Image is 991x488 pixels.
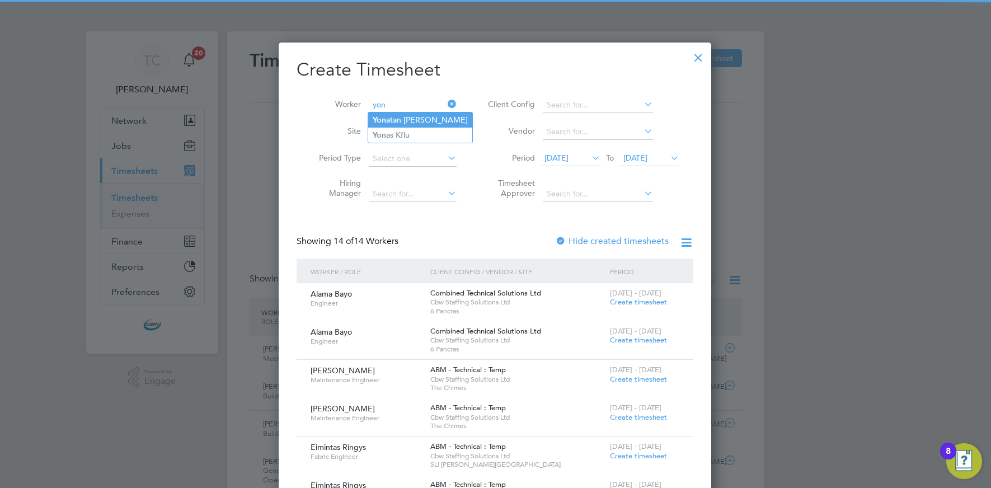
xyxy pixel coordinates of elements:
[430,307,604,316] span: 6 Pancras
[369,186,457,202] input: Search for...
[544,153,569,163] span: [DATE]
[311,126,361,136] label: Site
[297,236,401,247] div: Showing
[610,335,667,345] span: Create timesheet
[311,452,422,461] span: Fabric Engineer
[430,326,541,336] span: Combined Technical Solutions Ltd
[430,375,604,384] span: Cbw Staffing Solutions Ltd
[607,259,682,284] div: Period
[610,451,667,461] span: Create timesheet
[485,178,535,198] label: Timesheet Approver
[485,153,535,163] label: Period
[368,128,472,143] li: as Kflu
[555,236,669,247] label: Hide created timesheets
[430,460,604,469] span: SLI [PERSON_NAME][GEOGRAPHIC_DATA]
[543,124,653,140] input: Search for...
[311,403,375,414] span: [PERSON_NAME]
[308,259,428,284] div: Worker / Role
[485,99,535,109] label: Client Config
[369,151,457,167] input: Select one
[311,442,366,452] span: Eimintas Ringys
[311,365,375,376] span: [PERSON_NAME]
[610,288,661,298] span: [DATE] - [DATE]
[430,383,604,392] span: The Chimes
[311,153,361,163] label: Period Type
[430,442,506,451] span: ABM - Technical : Temp
[610,403,661,412] span: [DATE] - [DATE]
[311,299,422,308] span: Engineer
[946,451,951,466] div: 8
[430,365,506,374] span: ABM - Technical : Temp
[311,327,352,337] span: Alama Bayo
[623,153,647,163] span: [DATE]
[373,115,386,125] b: Yon
[430,288,541,298] span: Combined Technical Solutions Ltd
[311,414,422,423] span: Maintenance Engineer
[297,58,693,82] h2: Create Timesheet
[430,452,604,461] span: Cbw Staffing Solutions Ltd
[311,99,361,109] label: Worker
[430,298,604,307] span: Cbw Staffing Solutions Ltd
[430,345,604,354] span: 6 Pancras
[543,186,653,202] input: Search for...
[430,403,506,412] span: ABM - Technical : Temp
[369,97,457,113] input: Search for...
[610,365,661,374] span: [DATE] - [DATE]
[373,130,386,140] b: Yon
[311,337,422,346] span: Engineer
[334,236,398,247] span: 14 Workers
[610,374,667,384] span: Create timesheet
[428,259,607,284] div: Client Config / Vendor / Site
[430,336,604,345] span: Cbw Staffing Solutions Ltd
[610,326,661,336] span: [DATE] - [DATE]
[311,289,352,299] span: Alama Bayo
[368,112,472,128] li: atan [PERSON_NAME]
[334,236,354,247] span: 14 of
[946,443,982,479] button: Open Resource Center, 8 new notifications
[430,421,604,430] span: The Chimes
[430,413,604,422] span: Cbw Staffing Solutions Ltd
[610,412,667,422] span: Create timesheet
[610,442,661,451] span: [DATE] - [DATE]
[610,297,667,307] span: Create timesheet
[311,376,422,384] span: Maintenance Engineer
[603,151,617,165] span: To
[485,126,535,136] label: Vendor
[311,178,361,198] label: Hiring Manager
[543,97,653,113] input: Search for...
